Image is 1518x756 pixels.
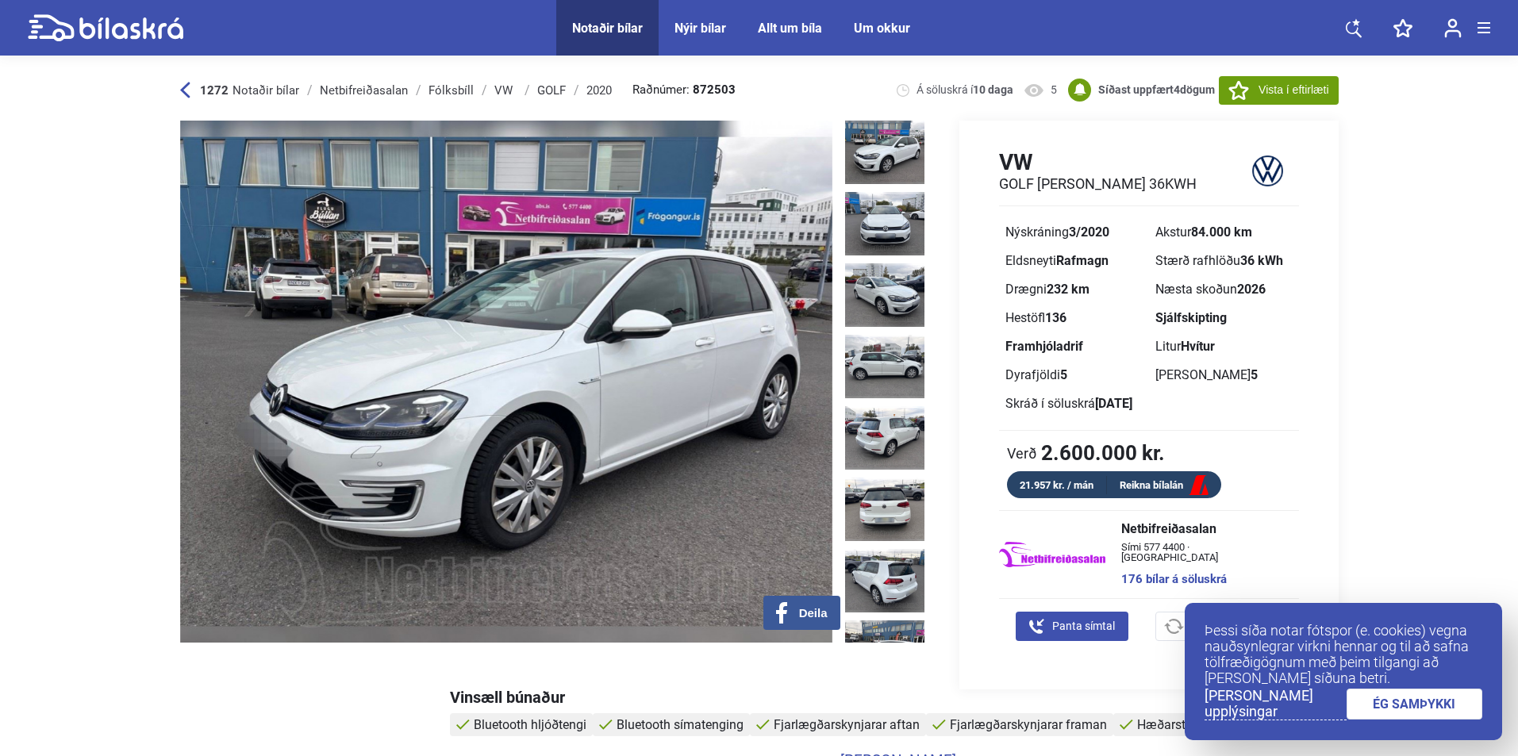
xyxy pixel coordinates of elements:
a: Nýir bílar [674,21,726,36]
b: 84.000 km [1191,224,1252,240]
b: 10 daga [973,83,1013,96]
span: Panta símtal [1052,618,1115,635]
h2: GOLF [PERSON_NAME] 36KWH [999,175,1197,193]
span: Á söluskrá í [917,83,1013,98]
div: Litur [1155,340,1293,353]
span: Verð [1007,445,1037,461]
b: 36 kWh [1240,253,1283,268]
img: 1758042041_7671387438875809562_30342014476890634.jpg [845,192,924,255]
div: Hestöfl [1005,312,1143,324]
a: [PERSON_NAME] upplýsingar [1205,688,1347,720]
b: Rafmagn [1056,253,1109,268]
b: 232 km [1047,282,1090,297]
b: Framhjóladrif [1005,339,1083,354]
div: Akstur [1155,226,1293,239]
a: Reikna bílalán [1107,476,1221,496]
div: Netbifreiðasalan [320,84,408,97]
span: Fjarlægðarskynjarar aftan [774,717,920,732]
button: Deila [763,596,840,630]
span: Sími 577 4400 · [GEOGRAPHIC_DATA] [1121,542,1282,562]
div: Skráð í söluskrá [1005,397,1143,410]
div: 21.957 kr. / mán [1007,476,1107,494]
img: 1758042042_4929178796254859106_30342015394697320.jpg [845,335,924,398]
img: 1758042044_1520527268517244814_30342016754101820.jpg [845,406,924,470]
div: Dyrafjöldi [1005,369,1143,382]
div: [PERSON_NAME] [1155,369,1293,382]
div: Stærð rafhlöðu [1155,255,1293,267]
a: Um okkur [854,21,910,36]
div: Næsta skoðun [1155,283,1293,296]
div: Fólksbíll [428,84,474,97]
img: 1758042046_4541394584841307569_30342018553676987.jpg [845,549,924,612]
div: Eldsneyti [1005,255,1143,267]
b: 2.600.000 kr. [1041,443,1165,463]
b: 872503 [693,84,736,96]
div: VW [494,84,517,97]
b: Sjálfskipting [1155,310,1227,325]
h1: VW [999,149,1197,175]
span: 5 [1051,83,1057,98]
button: Vista í eftirlæti [1219,76,1338,105]
div: Nýskráning [1005,226,1143,239]
span: Bluetooth símatenging [617,717,744,732]
span: Hæðarstillanlegt sæti ökumanns [1137,717,1320,732]
span: Bluetooth hljóðtengi [474,717,586,732]
b: 5 [1060,367,1067,382]
b: 136 [1045,310,1066,325]
div: GOLF [537,84,566,97]
img: 1758042046_3882286999260184867_30342019540304455.jpg [845,620,924,684]
b: [DATE] [1095,396,1132,411]
img: user-login.svg [1444,18,1462,38]
b: 5 [1251,367,1258,382]
span: Vista í eftirlæti [1259,82,1328,98]
a: Allt um bíla [758,21,822,36]
b: 2026 [1237,282,1266,297]
img: 1758042042_3070767622567415495_30342014952529138.jpg [845,263,924,327]
span: Raðnúmer: [632,84,736,96]
span: 4 [1174,83,1180,96]
div: Drægni [1005,283,1143,296]
img: logo VW GOLF EGOLF 36KWH [1237,148,1299,194]
img: 1758042041_8109821433099783676_30342013980109398.jpg [845,121,924,184]
b: 1272 [200,83,229,98]
b: 3/2020 [1069,224,1109,240]
b: Síðast uppfært dögum [1098,83,1215,96]
div: Vinsæll búnaður [450,689,1339,705]
b: Hvítur [1181,339,1215,354]
span: Deila [799,606,828,620]
img: 1758042045_5779129760573336770_30342017617577599.jpg [845,478,924,541]
span: Fjarlægðarskynjarar framan [950,717,1107,732]
p: Þessi síða notar fótspor (e. cookies) vegna nauðsynlegrar virkni hennar og til að safna tölfræðig... [1205,623,1482,686]
a: 176 bílar á söluskrá [1121,574,1282,585]
span: Notaðir bílar [233,83,299,98]
a: Notaðir bílar [572,21,643,36]
span: Netbifreiðasalan [1121,523,1282,535]
div: 2020 [586,84,612,97]
a: ÉG SAMÞYKKI [1347,689,1483,720]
